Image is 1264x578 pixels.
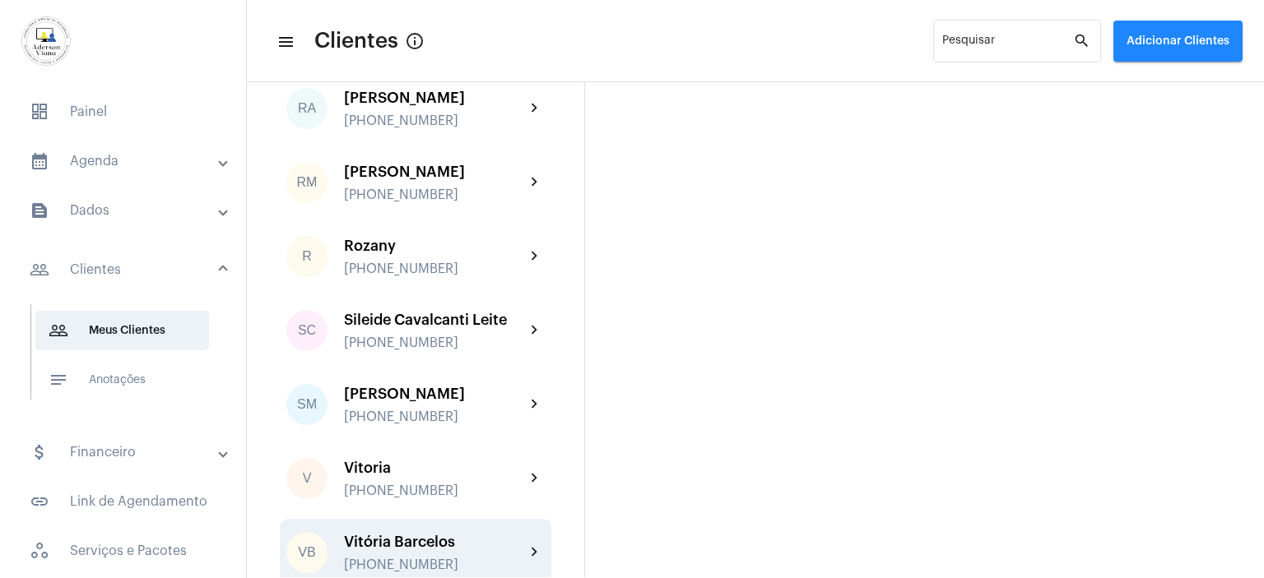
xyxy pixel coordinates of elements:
div: RM [286,162,328,203]
mat-icon: sidenav icon [49,370,68,390]
mat-icon: sidenav icon [30,151,49,171]
mat-panel-title: Financeiro [30,442,220,462]
span: Link de Agendamento [16,482,230,521]
mat-expansion-panel-header: sidenav iconDados [10,191,246,230]
mat-panel-title: Clientes [30,260,220,280]
span: Adicionar Clientes [1127,35,1229,47]
span: Painel [16,92,230,132]
mat-expansion-panel-header: sidenav iconFinanceiro [10,432,246,472]
div: [PERSON_NAME] [344,90,525,106]
div: [PHONE_NUMBER] [344,113,525,128]
mat-icon: chevron_right [525,173,545,192]
mat-icon: Button that displays a tooltip when focused or hovered over [405,31,425,51]
input: Pesquisar [942,38,1073,51]
div: VB [286,532,328,573]
span: Clientes [314,28,398,54]
mat-icon: sidenav icon [30,201,49,220]
span: Serviços e Pacotes [16,531,230,571]
mat-icon: sidenav icon [49,321,68,340]
div: SM [286,384,328,425]
mat-panel-title: Dados [30,201,220,220]
mat-icon: sidenav icon [30,442,49,462]
mat-icon: chevron_right [525,247,545,266]
mat-icon: sidenav icon [30,492,49,511]
div: Sileide Cavalcanti Leite [344,312,525,328]
div: [PHONE_NUMBER] [344,335,525,350]
div: [PHONE_NUMBER] [344,483,525,498]
button: Adicionar Clientes [1113,21,1243,62]
div: [PERSON_NAME] [344,164,525,180]
div: SC [286,310,328,351]
div: [PHONE_NUMBER] [344,187,525,202]
span: Meus Clientes [35,311,209,350]
div: [PHONE_NUMBER] [344,261,525,276]
mat-icon: chevron_right [525,321,545,340]
div: [PERSON_NAME] [344,386,525,402]
div: R [286,236,328,277]
mat-expansion-panel-header: sidenav iconClientes [10,243,246,296]
div: V [286,458,328,499]
mat-icon: sidenav icon [30,260,49,280]
mat-icon: chevron_right [525,395,545,414]
div: sidenav iconClientes [10,296,246,423]
span: sidenav icon [30,541,49,561]
div: Vitoria [344,460,525,476]
img: d7e3195d-0907-1efa-a796-b593d293ae59.png [13,8,79,74]
mat-icon: search [1073,31,1093,51]
mat-icon: chevron_right [525,469,545,488]
mat-expansion-panel-header: sidenav iconAgenda [10,141,246,181]
mat-panel-title: Agenda [30,151,220,171]
span: Anotações [35,360,209,400]
div: Rozany [344,238,525,254]
mat-icon: sidenav icon [276,32,293,52]
div: [PHONE_NUMBER] [344,409,525,424]
span: sidenav icon [30,102,49,122]
div: Vitória Barcelos [344,534,525,550]
div: RA [286,88,328,129]
mat-icon: chevron_right [525,543,545,562]
mat-icon: chevron_right [525,99,545,118]
button: Button that displays a tooltip when focused or hovered over [398,25,431,58]
div: [PHONE_NUMBER] [344,557,525,572]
